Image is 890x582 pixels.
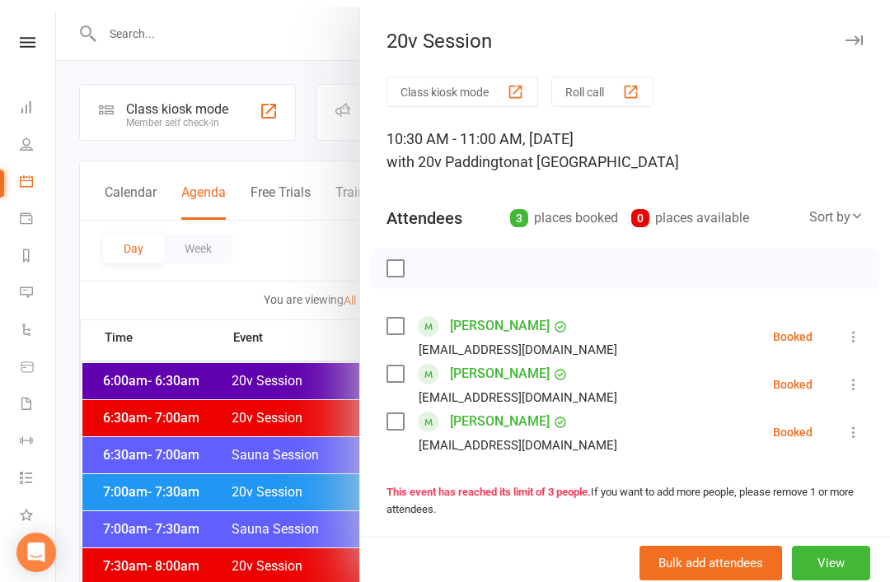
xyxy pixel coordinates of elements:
a: [PERSON_NAME] [450,306,550,333]
a: Calendar [20,158,57,195]
div: [EMAIL_ADDRESS][DOMAIN_NAME] [419,333,617,354]
a: [PERSON_NAME] [450,402,550,428]
a: Reports [20,232,57,269]
a: Dashboard [20,84,57,121]
button: Roll call [551,70,653,100]
strong: This event has reached its limit of 3 people. [386,479,591,491]
div: places booked [510,200,618,223]
div: Open Intercom Messenger [16,526,56,566]
div: 3 [510,203,528,221]
div: 0 [631,203,649,221]
span: at [GEOGRAPHIC_DATA] [520,147,679,164]
div: Booked [773,324,813,336]
button: View [792,539,870,574]
div: [EMAIL_ADDRESS][DOMAIN_NAME] [419,380,617,402]
a: What's New [20,491,57,528]
a: Payments [20,195,57,232]
a: [PERSON_NAME] [450,354,550,380]
div: 20v Session [360,23,890,46]
a: People [20,121,57,158]
div: Booked [773,420,813,431]
div: places available [631,200,749,223]
a: Product Sales [20,343,57,380]
div: Attendees [386,200,462,223]
div: Waitlist [386,524,454,547]
span: with 20v Paddington [386,147,520,164]
button: Class kiosk mode [386,70,538,100]
div: 0/2 [433,524,454,547]
button: Bulk add attendees [639,539,782,574]
div: Sort by [809,200,864,221]
div: Booked [773,372,813,384]
div: [EMAIL_ADDRESS][DOMAIN_NAME] [419,428,617,449]
div: If you want to add more people, please remove 1 or more attendees. [386,477,864,512]
div: 10:30 AM - 11:00 AM, [DATE] [386,121,864,167]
